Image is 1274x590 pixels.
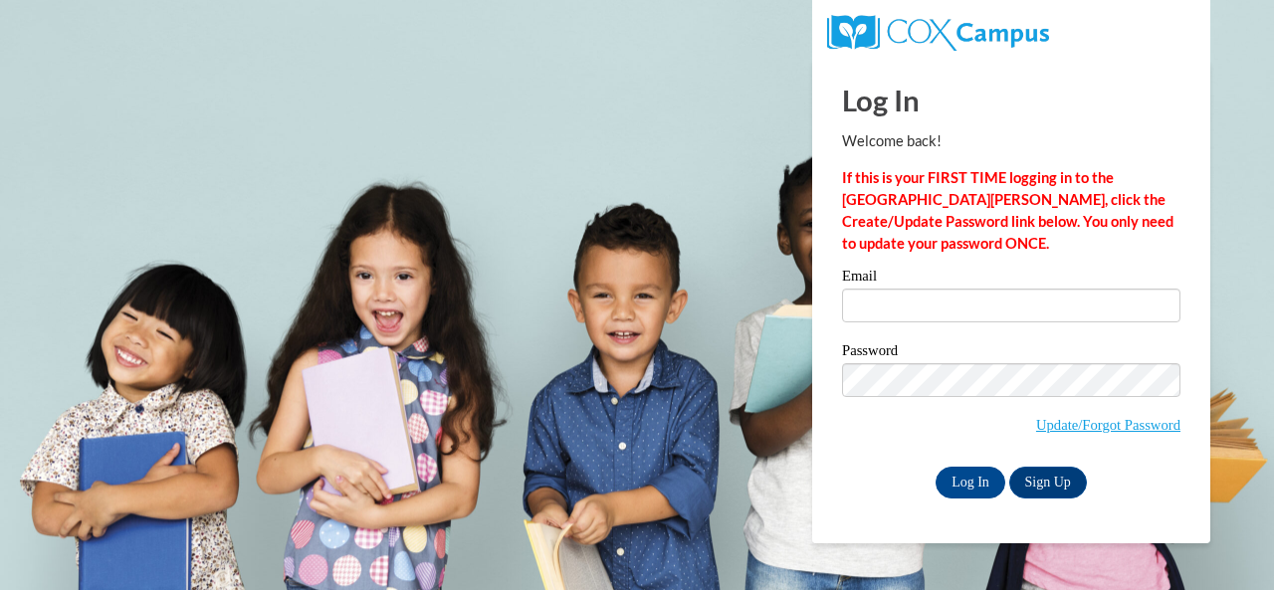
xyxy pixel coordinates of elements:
input: Log In [936,467,1005,498]
label: Password [842,343,1180,363]
h1: Log In [842,80,1180,120]
a: Update/Forgot Password [1036,417,1180,433]
a: Sign Up [1009,467,1087,498]
strong: If this is your FIRST TIME logging in to the [GEOGRAPHIC_DATA][PERSON_NAME], click the Create/Upd... [842,169,1173,252]
a: COX Campus [827,23,1049,40]
label: Email [842,269,1180,289]
p: Welcome back! [842,130,1180,152]
img: COX Campus [827,15,1049,51]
